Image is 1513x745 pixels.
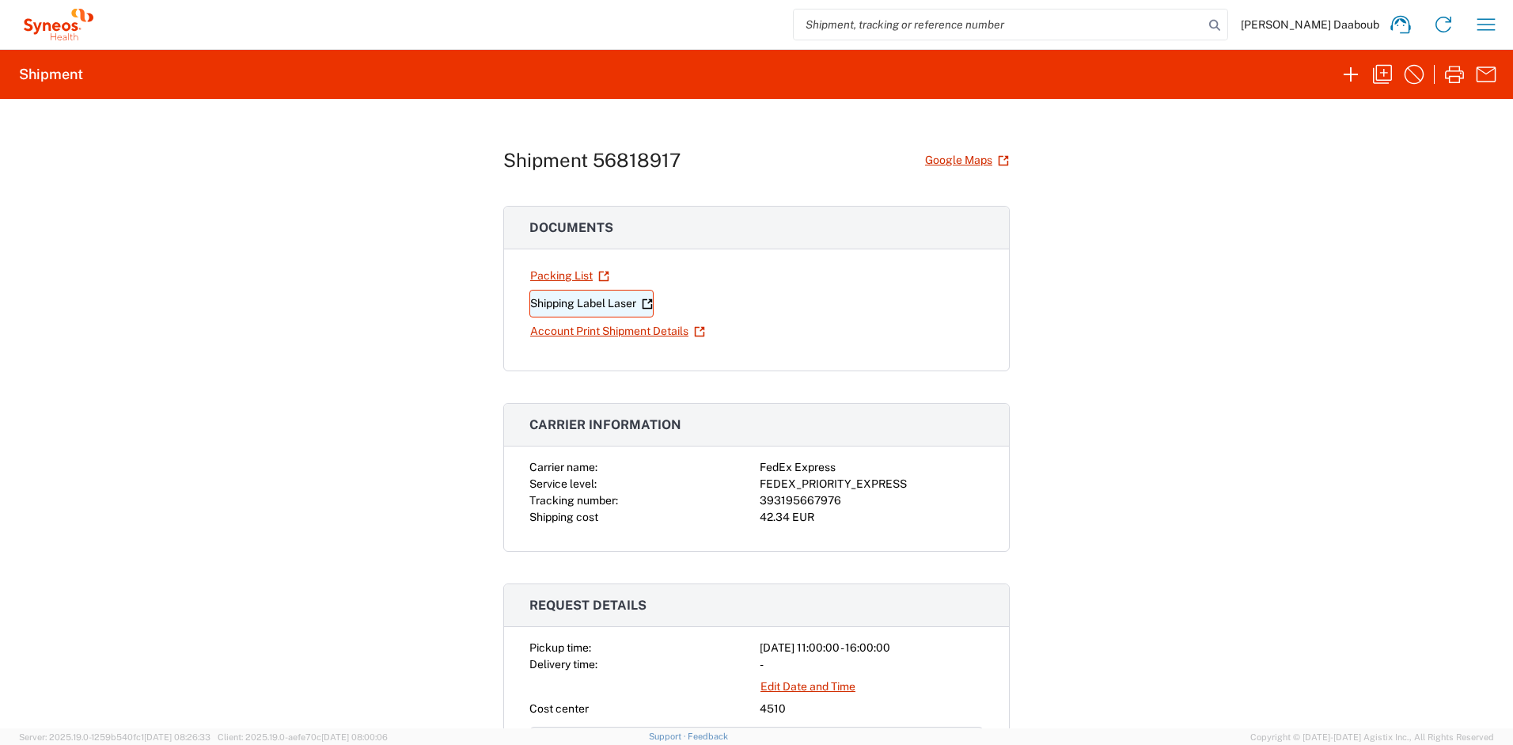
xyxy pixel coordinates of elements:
div: 42.34 EUR [760,509,984,526]
span: Server: 2025.19.0-1259b540fc1 [19,732,210,742]
h1: Shipment 56818917 [503,149,681,172]
a: Edit Date and Time [760,673,856,701]
span: [DATE] 08:26:33 [144,732,210,742]
div: [DATE] 11:00:00 - 16:00:00 [760,640,984,656]
span: Carrier information [529,417,681,432]
a: Packing List [529,262,610,290]
span: Service level: [529,477,597,490]
span: Client: 2025.19.0-aefe70c [218,732,388,742]
h2: Shipment [19,65,83,84]
div: - [760,656,984,673]
div: 4510 [760,701,984,717]
span: Documents [529,220,613,235]
a: Feedback [688,732,728,741]
span: Request details [529,598,647,613]
input: Shipment, tracking or reference number [794,10,1204,40]
span: Cost center [529,702,589,715]
a: Shipping Label Laser [529,290,654,317]
span: [DATE] 08:00:06 [321,732,388,742]
div: FedEx Express [760,459,984,476]
span: Tracking number: [529,494,618,507]
span: Pickup time: [529,641,591,654]
span: Copyright © [DATE]-[DATE] Agistix Inc., All Rights Reserved [1250,730,1494,744]
a: Google Maps [924,146,1010,174]
a: Support [649,732,688,741]
span: Delivery time: [529,658,597,671]
span: Shipping cost [529,511,598,523]
span: Carrier name: [529,461,597,473]
div: 393195667976 [760,492,984,509]
div: FEDEX_PRIORITY_EXPRESS [760,476,984,492]
a: Account Print Shipment Details [529,317,706,345]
